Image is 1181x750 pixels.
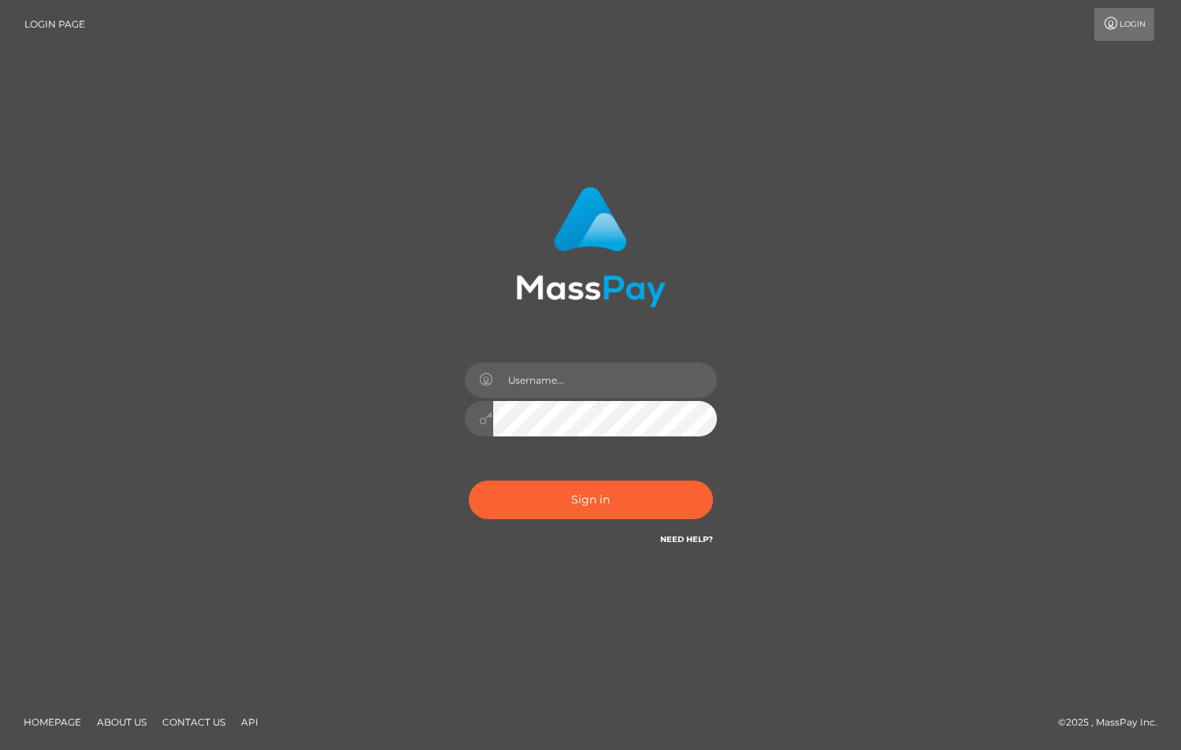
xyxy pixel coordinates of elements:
a: Need Help? [660,534,713,544]
a: Login Page [24,8,85,41]
img: MassPay Login [516,187,666,307]
input: Username... [493,362,717,398]
a: About Us [91,710,153,734]
a: Homepage [17,710,87,734]
a: API [235,710,265,734]
button: Sign in [469,481,713,519]
a: Login [1094,8,1154,41]
a: Contact Us [156,710,232,734]
div: © 2025 , MassPay Inc. [1058,714,1169,731]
